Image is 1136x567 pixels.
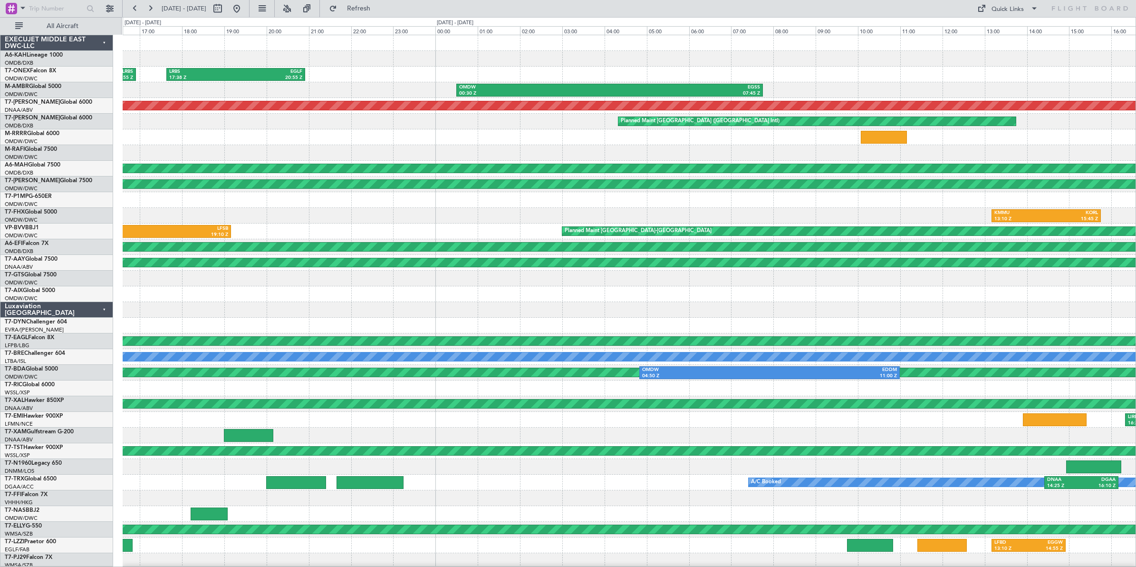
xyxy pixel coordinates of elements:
[5,288,23,293] span: T7-AIX
[5,413,63,419] a: T7-EMIHawker 900XP
[5,178,60,184] span: T7-[PERSON_NAME]
[478,26,520,35] div: 01:00
[994,210,1046,216] div: KMMU
[76,232,228,238] div: 19:10 Z
[972,1,1043,16] button: Quick Links
[5,398,64,403] a: T7-XALHawker 850XP
[393,26,435,35] div: 23:00
[994,216,1046,223] div: 13:10 Z
[5,131,59,137] a: M-RRRRGlobal 6000
[994,539,1029,546] div: LFBD
[5,178,92,184] a: T7-[PERSON_NAME]Global 7500
[5,68,56,74] a: T7-ONEXFalcon 8X
[29,1,84,16] input: Trip Number
[1047,477,1081,483] div: DNAA
[309,26,351,35] div: 21:00
[5,319,67,325] a: T7-DYNChallenger 604
[5,59,33,67] a: OMDB/DXB
[169,68,236,75] div: LRBS
[5,295,38,302] a: OMDW/DWC
[5,326,64,333] a: EVRA/[PERSON_NAME]
[224,26,267,35] div: 19:00
[5,398,24,403] span: T7-XAL
[5,539,56,545] a: T7-LZZIPraetor 600
[5,539,24,545] span: T7-LZZI
[5,460,62,466] a: T7-N1960Legacy 650
[5,162,60,168] a: A6-MAHGlobal 7500
[5,351,65,356] a: T7-BREChallenger 604
[770,373,897,380] div: 11:00 Z
[5,99,92,105] a: T7-[PERSON_NAME]Global 6000
[5,68,30,74] span: T7-ONEX
[994,546,1029,552] div: 13:10 Z
[5,413,23,419] span: T7-EMI
[609,84,760,91] div: EGSS
[325,1,382,16] button: Refresh
[5,122,33,129] a: OMDB/DXB
[731,26,773,35] div: 07:00
[1046,216,1098,223] div: 15:45 Z
[5,382,55,388] a: T7-RICGlobal 6000
[5,555,52,560] a: T7-PJ29Falcon 7X
[5,508,26,513] span: T7-NAS
[5,115,92,121] a: T7-[PERSON_NAME]Global 6000
[5,52,63,58] a: A6-KAHLineage 1000
[162,4,206,13] span: [DATE] - [DATE]
[5,84,61,89] a: M-AMBRGlobal 5000
[5,91,38,98] a: OMDW/DWC
[5,555,26,560] span: T7-PJ29
[236,68,302,75] div: EGLF
[1069,26,1111,35] div: 15:00
[5,154,38,161] a: OMDW/DWC
[900,26,943,35] div: 11:00
[770,367,897,373] div: EDDM
[5,162,28,168] span: A6-MAH
[5,99,60,105] span: T7-[PERSON_NAME]
[5,335,28,341] span: T7-EAGL
[5,256,58,262] a: T7-AAYGlobal 7500
[435,26,478,35] div: 00:00
[5,546,29,553] a: EGLF/FAB
[5,342,29,349] a: LFPB/LBG
[621,114,780,128] div: Planned Maint [GEOGRAPHIC_DATA] ([GEOGRAPHIC_DATA] Intl)
[5,492,48,498] a: T7-FFIFalcon 7X
[5,523,42,529] a: T7-ELLYG-550
[125,19,161,27] div: [DATE] - [DATE]
[5,382,22,388] span: T7-RIC
[689,26,732,35] div: 06:00
[751,475,781,489] div: A/C Booked
[5,185,38,192] a: OMDW/DWC
[985,26,1027,35] div: 13:00
[609,90,760,97] div: 07:45 Z
[5,107,33,114] a: DNAA/ABV
[5,115,60,121] span: T7-[PERSON_NAME]
[562,26,605,35] div: 03:00
[5,499,33,506] a: VHHH/HKG
[5,201,38,208] a: OMDW/DWC
[5,508,39,513] a: T7-NASBBJ2
[5,147,57,152] a: M-RAFIGlobal 7500
[647,26,689,35] div: 05:00
[5,248,33,255] a: OMDB/DXB
[565,224,712,238] div: Planned Maint [GEOGRAPHIC_DATA]-[GEOGRAPHIC_DATA]
[1047,483,1081,489] div: 14:25 Z
[5,138,38,145] a: OMDW/DWC
[5,476,57,482] a: T7-TRXGlobal 6500
[5,194,52,199] a: T7-P1MPG-650ER
[773,26,816,35] div: 08:00
[992,5,1024,14] div: Quick Links
[642,367,770,373] div: OMDW
[5,194,29,199] span: T7-P1MP
[5,319,26,325] span: T7-DYN
[5,468,34,475] a: DNMM/LOS
[267,26,309,35] div: 20:00
[5,530,33,538] a: WMSA/SZB
[5,429,74,435] a: T7-XAMGulfstream G-200
[5,523,26,529] span: T7-ELLY
[5,264,33,271] a: DNAA/ABV
[169,75,236,81] div: 17:38 Z
[5,288,55,293] a: T7-AIXGlobal 5000
[236,75,302,81] div: 20:55 Z
[76,225,228,232] div: LFSB
[5,209,25,215] span: T7-FHX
